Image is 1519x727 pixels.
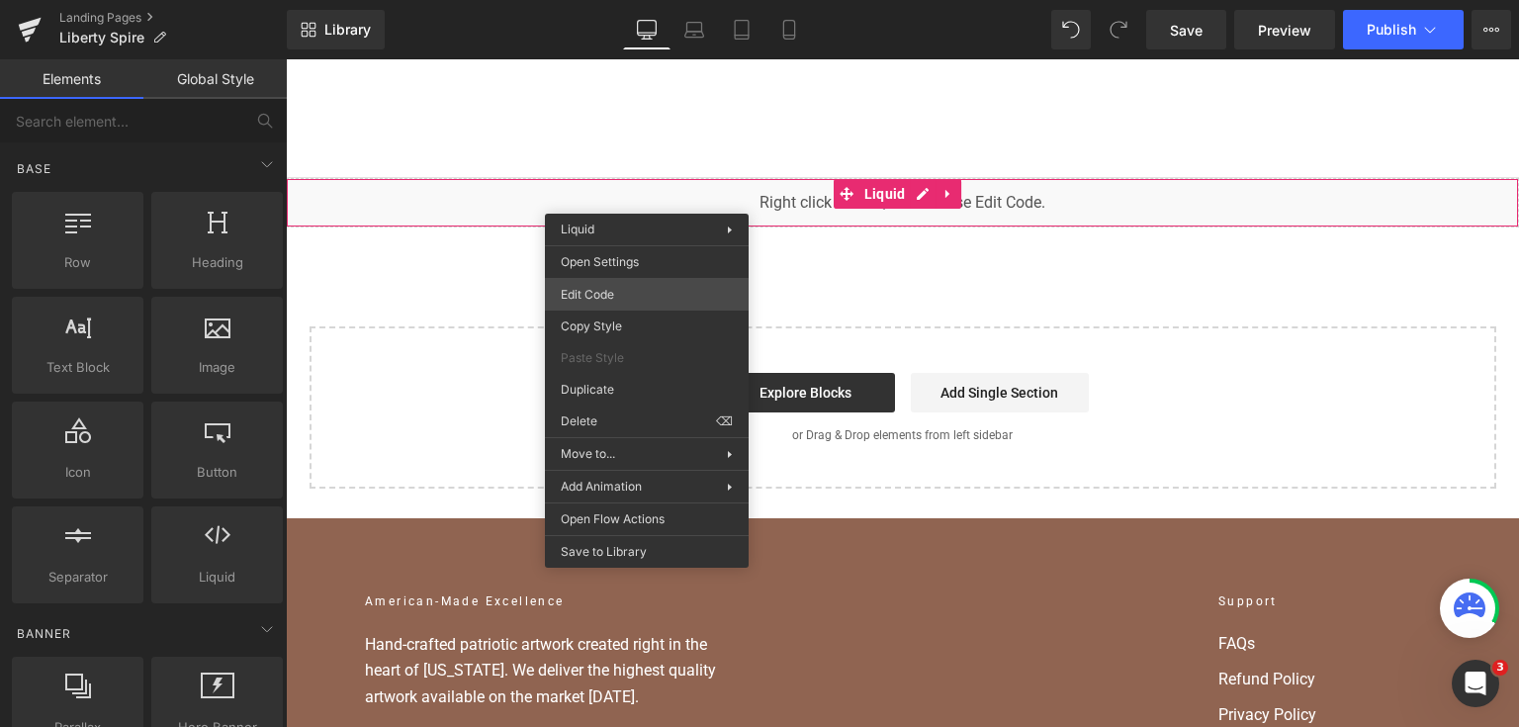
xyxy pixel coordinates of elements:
a: Explore Blocks [431,314,609,353]
span: Button [157,462,277,483]
span: Banner [15,624,73,643]
span: Library [324,21,371,39]
a: Expand / Collapse [651,120,676,149]
span: Liquid [157,567,277,588]
span: Save to Library [561,543,733,561]
a: FAQs [933,573,1154,596]
span: Preview [1258,20,1311,41]
a: Add Single Section [625,314,803,353]
span: Base [15,159,53,178]
p: or Drag & Drop elements from left sidebar [55,369,1179,383]
a: Desktop [623,10,670,49]
a: Global Style [143,59,287,99]
a: Tablet [718,10,765,49]
a: New Library [287,10,385,49]
h2: American-Made Excellence [79,533,455,553]
span: Heading [157,252,277,273]
a: Mobile [765,10,813,49]
span: Move to... [561,445,727,463]
span: Image [157,357,277,378]
button: Publish [1343,10,1464,49]
span: Liberty Spire [59,30,144,45]
span: Publish [1367,22,1416,38]
span: Paste Style [561,349,733,367]
span: Duplicate [561,381,733,399]
span: Open Settings [561,253,733,271]
span: 3 [1492,660,1508,676]
p: Hand-crafted patriotic artwork created right in the heart of [US_STATE]. We deliver the highest q... [79,573,455,651]
span: Delete [561,412,716,430]
span: Save [1170,20,1203,41]
iframe: Intercom live chat [1452,660,1499,707]
button: Redo [1099,10,1138,49]
a: Laptop [670,10,718,49]
span: Row [18,252,137,273]
span: Separator [18,567,137,588]
a: Preview [1234,10,1335,49]
span: Open Flow Actions [561,510,733,528]
span: Liquid [561,222,594,236]
span: Edit Code [561,286,733,304]
span: Icon [18,462,137,483]
h2: Support [933,533,1154,553]
a: Landing Pages [59,10,287,26]
a: Refund Policy [933,608,1154,632]
span: Text Block [18,357,137,378]
a: Privacy Policy [933,644,1154,668]
button: Undo [1051,10,1091,49]
button: More [1472,10,1511,49]
span: Add Animation [561,478,727,496]
span: Copy Style [561,318,733,335]
span: Liquid [574,120,625,149]
span: ⌫ [716,412,733,430]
